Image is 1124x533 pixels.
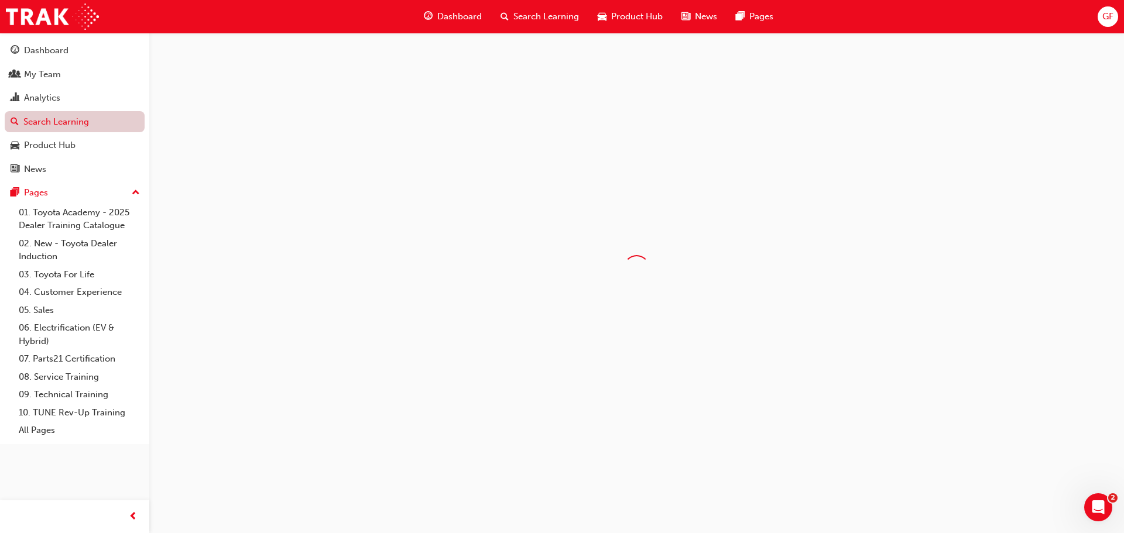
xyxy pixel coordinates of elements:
div: Analytics [24,91,60,105]
span: guage-icon [424,9,433,24]
span: Product Hub [611,10,663,23]
iframe: Intercom live chat [1084,493,1112,521]
span: car-icon [598,9,606,24]
a: 04. Customer Experience [14,283,145,301]
span: Pages [749,10,773,23]
a: 07. Parts21 Certification [14,350,145,368]
a: 06. Electrification (EV & Hybrid) [14,319,145,350]
a: My Team [5,64,145,85]
div: News [24,163,46,176]
a: car-iconProduct Hub [588,5,672,29]
a: All Pages [14,421,145,439]
a: Search Learning [5,111,145,133]
div: My Team [24,68,61,81]
span: Search Learning [513,10,579,23]
div: Dashboard [24,44,68,57]
button: Pages [5,182,145,204]
span: news-icon [681,9,690,24]
button: GF [1098,6,1118,27]
span: pages-icon [736,9,745,24]
span: chart-icon [11,93,19,104]
a: Product Hub [5,135,145,156]
span: pages-icon [11,188,19,198]
a: pages-iconPages [727,5,783,29]
span: up-icon [132,185,140,201]
a: 10. TUNE Rev-Up Training [14,404,145,422]
a: 03. Toyota For Life [14,266,145,284]
span: guage-icon [11,46,19,56]
img: Trak [6,4,99,30]
a: news-iconNews [672,5,727,29]
div: Product Hub [24,139,76,152]
a: Analytics [5,87,145,109]
a: 05. Sales [14,301,145,319]
a: 02. New - Toyota Dealer Induction [14,235,145,266]
span: 2 [1108,493,1118,503]
span: search-icon [501,9,509,24]
span: search-icon [11,117,19,128]
a: 08. Service Training [14,368,145,386]
a: 01. Toyota Academy - 2025 Dealer Training Catalogue [14,204,145,235]
button: DashboardMy TeamAnalyticsSearch LearningProduct HubNews [5,37,145,182]
span: news-icon [11,164,19,175]
span: GF [1102,10,1113,23]
div: Pages [24,186,48,200]
a: News [5,159,145,180]
a: Dashboard [5,40,145,61]
span: car-icon [11,140,19,151]
a: search-iconSearch Learning [491,5,588,29]
span: people-icon [11,70,19,80]
span: News [695,10,717,23]
span: prev-icon [129,510,138,524]
a: 09. Technical Training [14,386,145,404]
span: Dashboard [437,10,482,23]
a: guage-iconDashboard [414,5,491,29]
